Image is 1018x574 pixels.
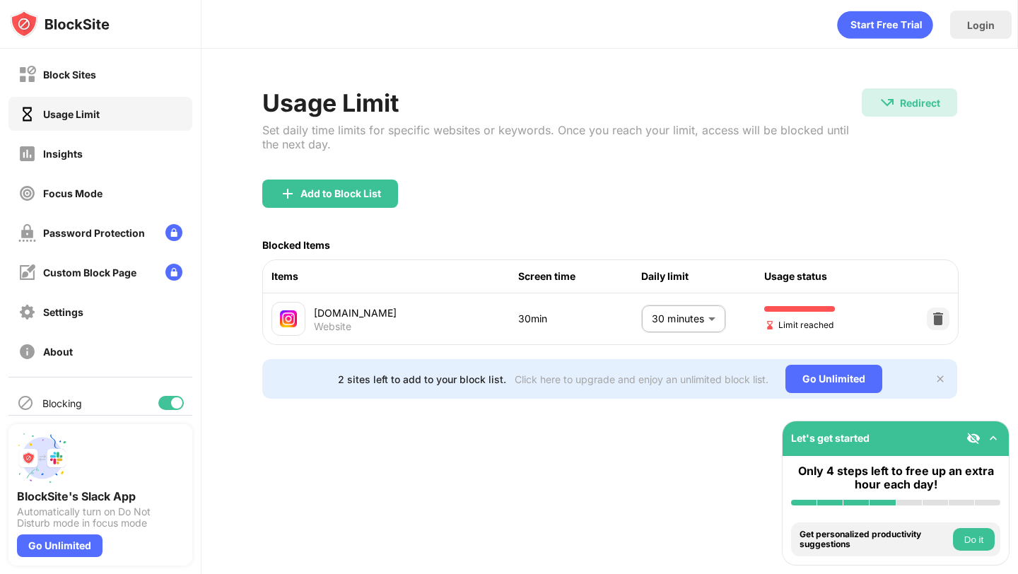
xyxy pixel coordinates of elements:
div: Automatically turn on Do Not Disturb mode in focus mode [17,506,184,529]
div: Settings [43,306,83,318]
p: 30 minutes [652,311,703,327]
div: Custom Block Page [43,266,136,279]
div: Blocking [42,397,82,409]
img: logo-blocksite.svg [10,10,110,38]
div: animation [837,11,933,39]
div: Blocked Items [262,239,330,251]
div: Usage Limit [43,108,100,120]
img: x-button.svg [935,373,946,385]
div: BlockSite's Slack App [17,489,184,503]
img: lock-menu.svg [165,264,182,281]
img: lock-menu.svg [165,224,182,241]
img: insights-off.svg [18,145,36,163]
div: Block Sites [43,69,96,81]
img: block-off.svg [18,66,36,83]
div: Login [967,19,995,31]
div: 30min [518,311,641,327]
div: Items [271,269,517,284]
img: omni-setup-toggle.svg [986,431,1000,445]
img: hourglass-end.svg [764,320,776,331]
div: Password Protection [43,227,145,239]
img: time-usage-on.svg [18,105,36,123]
div: Usage Limit [262,88,861,117]
div: [DOMAIN_NAME] [314,305,517,320]
div: 2 sites left to add to your block list. [338,373,506,385]
div: Screen time [518,269,641,284]
div: Go Unlimited [17,534,103,557]
div: Set daily time limits for specific websites or keywords. Once you reach your limit, access will b... [262,123,861,151]
span: Limit reached [764,318,833,332]
div: Get personalized productivity suggestions [800,529,949,550]
div: Click here to upgrade and enjoy an unlimited block list. [515,373,768,385]
img: push-slack.svg [17,433,68,484]
div: About [43,346,73,358]
div: Redirect [900,97,940,109]
div: Usage status [764,269,887,284]
div: Let's get started [791,432,870,444]
img: settings-off.svg [18,303,36,321]
div: Website [314,320,351,333]
img: blocking-icon.svg [17,394,34,411]
img: eye-not-visible.svg [966,431,981,445]
div: Daily limit [641,269,764,284]
button: Do it [953,528,995,551]
div: Insights [43,148,83,160]
div: Go Unlimited [785,365,882,393]
img: focus-off.svg [18,184,36,202]
img: password-protection-off.svg [18,224,36,242]
img: about-off.svg [18,343,36,361]
div: Focus Mode [43,187,103,199]
img: customize-block-page-off.svg [18,264,36,281]
img: favicons [280,310,297,327]
div: Only 4 steps left to free up an extra hour each day! [791,464,1000,491]
div: Add to Block List [300,188,381,199]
